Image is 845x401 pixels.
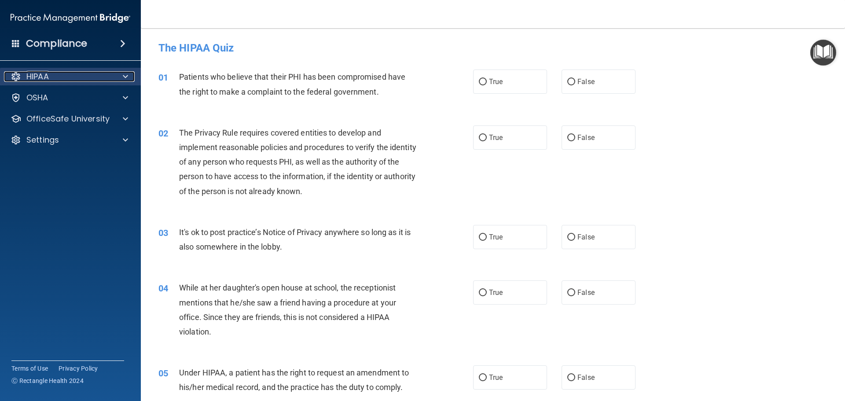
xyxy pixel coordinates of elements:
[577,373,595,382] span: False
[11,135,128,145] a: Settings
[489,373,503,382] span: True
[479,79,487,85] input: True
[179,368,409,392] span: Under HIPAA, a patient has the right to request an amendment to his/her medical record, and the p...
[158,42,827,54] h4: The HIPAA Quiz
[158,228,168,238] span: 03
[59,364,98,373] a: Privacy Policy
[479,290,487,296] input: True
[489,288,503,297] span: True
[567,79,575,85] input: False
[479,234,487,241] input: True
[479,135,487,141] input: True
[11,114,128,124] a: OfficeSafe University
[11,71,128,82] a: HIPAA
[577,233,595,241] span: False
[479,375,487,381] input: True
[26,135,59,145] p: Settings
[11,9,130,27] img: PMB logo
[567,290,575,296] input: False
[577,133,595,142] span: False
[577,77,595,86] span: False
[158,368,168,379] span: 05
[26,114,110,124] p: OfficeSafe University
[179,128,416,196] span: The Privacy Rule requires covered entities to develop and implement reasonable policies and proce...
[577,288,595,297] span: False
[26,71,49,82] p: HIPAA
[489,77,503,86] span: True
[179,283,396,336] span: While at her daughter's open house at school, the receptionist mentions that he/she saw a friend ...
[26,37,87,50] h4: Compliance
[810,40,836,66] button: Open Resource Center
[179,72,405,96] span: Patients who believe that their PHI has been compromised have the right to make a complaint to th...
[489,133,503,142] span: True
[11,92,128,103] a: OSHA
[567,375,575,381] input: False
[158,128,168,139] span: 02
[26,92,48,103] p: OSHA
[158,72,168,83] span: 01
[567,234,575,241] input: False
[489,233,503,241] span: True
[11,364,48,373] a: Terms of Use
[158,283,168,294] span: 04
[179,228,411,251] span: It's ok to post practice’s Notice of Privacy anywhere so long as it is also somewhere in the lobby.
[567,135,575,141] input: False
[11,376,84,385] span: Ⓒ Rectangle Health 2024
